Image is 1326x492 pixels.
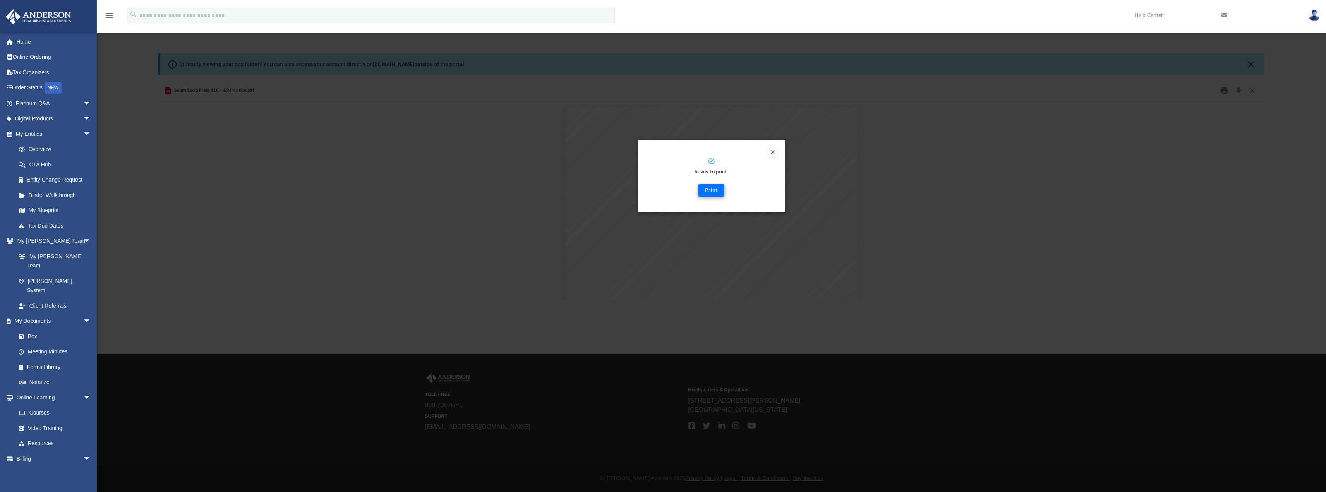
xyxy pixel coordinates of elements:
[11,218,103,233] a: Tax Due Dates
[83,126,99,142] span: arrow_drop_down
[83,233,99,249] span: arrow_drop_down
[11,344,99,360] a: Meeting Minutes
[129,10,138,19] i: search
[83,96,99,111] span: arrow_drop_down
[11,172,103,188] a: Entity Change Request
[5,96,103,111] a: Platinum Q&Aarrow_drop_down
[11,375,99,390] a: Notarize
[5,126,103,142] a: My Entitiesarrow_drop_down
[11,142,103,157] a: Overview
[11,359,95,375] a: Forms Library
[5,65,103,80] a: Tax Organizers
[11,249,95,273] a: My [PERSON_NAME] Team
[1309,10,1320,21] img: User Pic
[5,314,99,329] a: My Documentsarrow_drop_down
[698,184,724,197] button: Print
[11,203,99,218] a: My Blueprint
[5,233,99,249] a: My [PERSON_NAME] Teamarrow_drop_down
[3,9,74,24] img: Anderson Advisors Platinum Portal
[11,405,99,421] a: Courses
[11,436,99,451] a: Resources
[105,15,114,20] a: menu
[45,82,62,94] div: NEW
[646,168,777,177] p: Ready to print.
[83,111,99,127] span: arrow_drop_down
[11,157,103,172] a: CTA Hub
[5,50,103,65] a: Online Ordering
[11,298,99,314] a: Client Referrals
[158,81,1265,301] div: Preview
[105,11,114,20] i: menu
[11,273,99,298] a: [PERSON_NAME] System
[5,34,103,50] a: Home
[83,314,99,329] span: arrow_drop_down
[11,329,95,344] a: Box
[5,390,99,405] a: Online Learningarrow_drop_down
[11,420,95,436] a: Video Training
[5,80,103,96] a: Order StatusNEW
[83,451,99,467] span: arrow_drop_down
[11,187,103,203] a: Binder Walkthrough
[5,111,103,127] a: Digital Productsarrow_drop_down
[5,451,103,466] a: Billingarrow_drop_down
[83,390,99,406] span: arrow_drop_down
